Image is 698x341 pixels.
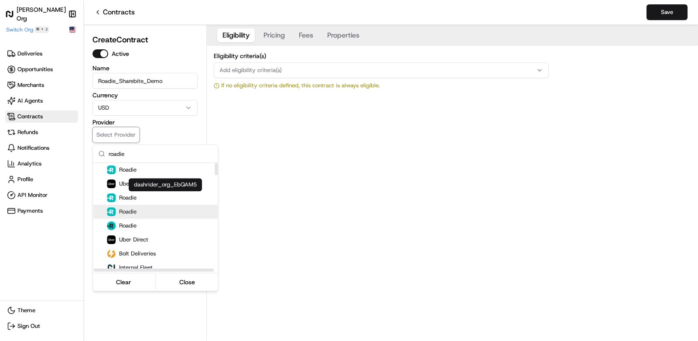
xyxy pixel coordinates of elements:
[107,221,116,230] img: profile_blazeexpress_org_fsY4m7.png
[107,263,116,272] img: nash.png
[107,179,225,188] button: Uber
[107,235,116,244] img: uber-new-logo.jpeg
[119,250,156,257] p: Bolt Deliveries
[107,207,225,216] button: Roadie
[157,276,217,288] button: Close
[119,264,153,271] p: Internal Fleet
[119,236,148,243] p: Uber Direct
[119,180,131,187] p: Uber
[107,193,116,202] img: roadie-logo.jpg
[107,249,116,258] img: bolt_logo.png
[129,178,202,191] div: dashrider_org_EbQAM5
[107,207,116,216] img: roadie-logo-v2.jpg
[107,235,225,244] button: Uber Direct
[107,165,116,174] img: roadie-logo.jpg
[119,222,137,229] p: Roadie
[107,179,116,188] img: uber-new-logo.jpeg
[107,249,225,258] button: Bolt Deliveries
[119,166,137,173] p: Roadie
[107,263,225,272] button: Internal Fleet
[119,194,137,201] p: Roadie
[93,163,218,291] div: Suggestions
[94,276,153,288] button: Clear
[107,221,225,230] button: Roadie
[107,165,225,174] button: Roadie
[119,208,137,215] p: Roadie
[107,193,225,202] button: Roadie
[109,145,212,162] input: Search...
